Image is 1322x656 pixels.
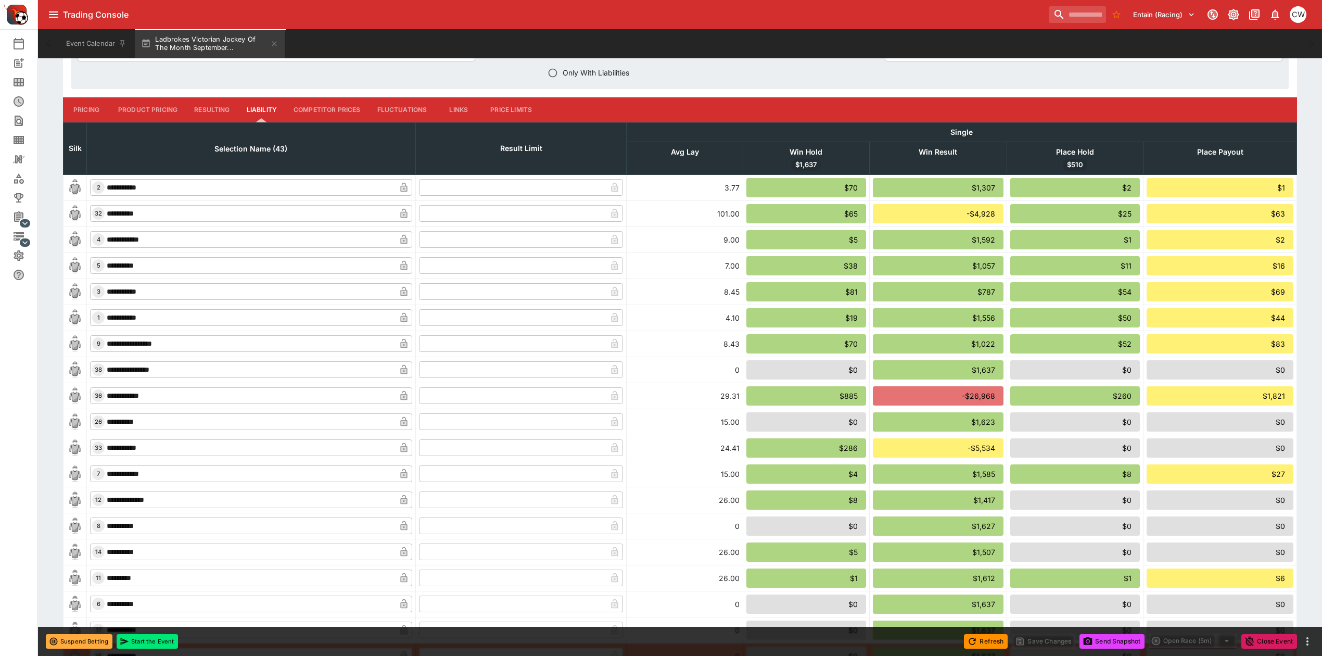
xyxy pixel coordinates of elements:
[67,309,83,326] img: blank-silk.png
[67,491,83,508] img: blank-silk.png
[95,184,103,191] span: 2
[67,518,83,534] img: blank-silk.png
[627,122,1297,142] th: Single
[3,2,28,27] img: PriceKinetics Logo
[659,146,710,158] span: Avg Lay
[1010,386,1140,406] div: $260
[12,211,42,223] div: Management
[12,249,42,262] div: System Settings
[1010,464,1140,484] div: $8
[93,548,104,556] span: 14
[873,464,1003,484] div: $1,585
[630,521,740,532] div: 0
[873,204,1003,223] div: -$4,928
[746,334,866,354] div: $70
[1147,386,1293,406] div: $1,821
[630,443,740,453] div: 24.41
[12,192,42,204] div: Tournaments
[1266,5,1285,24] button: Notifications
[285,97,369,122] button: Competitor Prices
[873,438,1003,458] div: -$5,534
[67,179,83,196] img: blank-silk.png
[12,95,42,108] div: Futures
[369,97,436,122] button: Fluctuations
[95,600,103,608] span: 6
[95,522,103,529] span: 8
[435,97,482,122] button: Links
[1063,160,1087,170] span: $510
[60,29,133,58] button: Event Calendar
[95,236,103,243] span: 4
[563,67,629,78] span: Only With Liabilities
[873,412,1003,432] div: $1,623
[186,97,238,122] button: Resulting
[1186,146,1255,158] span: Place Payout
[1010,490,1140,510] div: $0
[746,490,866,510] div: $8
[630,547,740,558] div: 26.00
[67,205,83,222] img: blank-silk.png
[630,495,740,506] div: 26.00
[746,178,866,197] div: $70
[1224,5,1243,24] button: Toggle light/dark mode
[1147,621,1293,640] div: $0
[630,573,740,584] div: 26.00
[67,387,83,404] img: blank-silk.png
[630,625,740,636] div: 0
[67,439,83,456] img: blank-silk.png
[1010,230,1140,249] div: $1
[630,286,740,297] div: 8.45
[746,543,866,562] div: $5
[12,134,42,146] div: Template Search
[746,282,866,301] div: $81
[93,366,104,373] span: 38
[964,634,1008,649] button: Refresh
[873,230,1003,249] div: $1,592
[1147,595,1293,614] div: $0
[1147,412,1293,432] div: $0
[12,57,42,69] div: New Event
[12,76,42,89] div: Meetings
[93,496,104,503] span: 12
[1147,360,1293,380] div: $0
[1301,635,1314,648] button: more
[1147,438,1293,458] div: $0
[12,230,42,243] div: Infrastructure
[746,412,866,432] div: $0
[630,338,740,349] div: 8.43
[630,599,740,610] div: 0
[67,361,83,378] img: blank-silk.png
[1147,569,1293,588] div: $6
[93,210,104,217] span: 32
[12,37,42,50] div: Event Calendar
[1049,6,1106,23] input: search
[630,469,740,480] div: 15.00
[95,340,103,347] span: 9
[1010,178,1140,197] div: $2
[1010,621,1140,640] div: $0
[630,208,740,219] div: 101.00
[1147,204,1293,223] div: $63
[746,256,866,275] div: $38
[63,9,1045,20] div: Trading Console
[1010,438,1140,458] div: $0
[12,269,42,281] div: Help & Support
[1287,3,1310,26] button: Christopher Winter
[746,621,866,640] div: $0
[203,143,299,155] span: Selection Name (43)
[67,231,83,248] img: blank-silk.png
[873,386,1003,406] div: -$26,968
[746,230,866,249] div: $5
[93,392,104,399] span: 36
[630,364,740,375] div: 0
[873,178,1003,197] div: $1,307
[746,464,866,484] div: $4
[93,418,104,425] span: 26
[746,595,866,614] div: $0
[482,97,540,122] button: Price Limits
[12,153,42,166] div: Nexus Entities
[110,97,186,122] button: Product Pricing
[1290,6,1306,23] div: Christopher Winter
[746,516,866,536] div: $0
[1245,5,1264,24] button: Documentation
